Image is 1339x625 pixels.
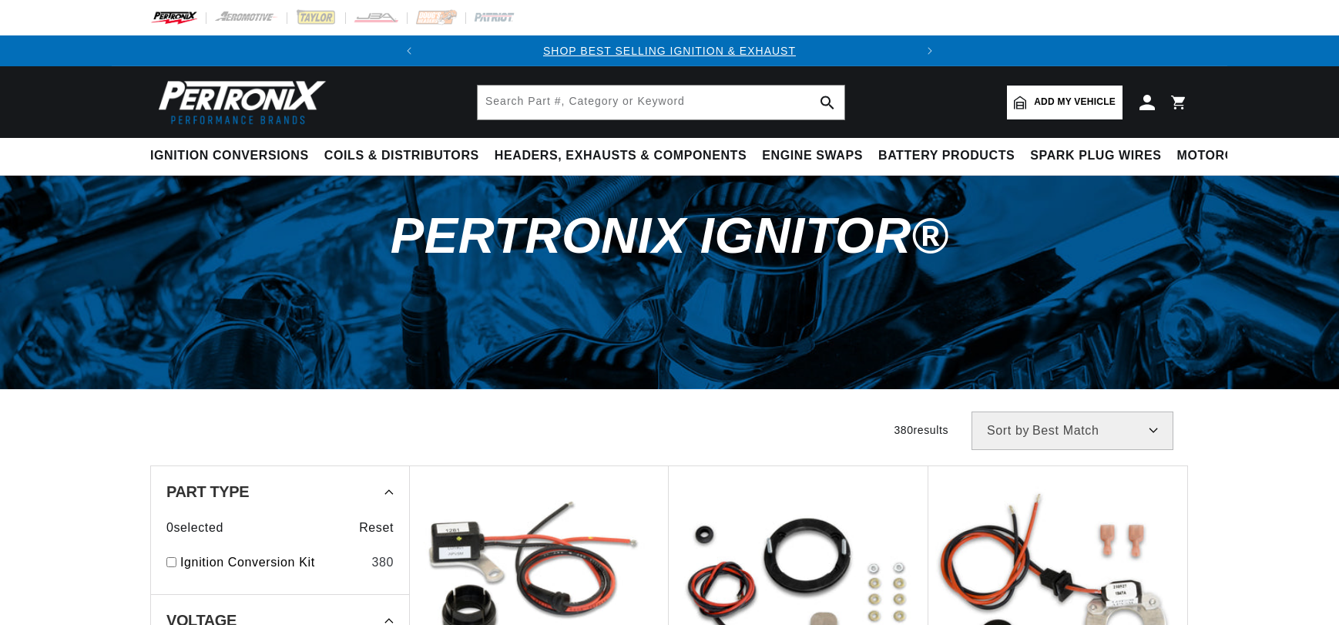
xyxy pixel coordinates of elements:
a: Add my vehicle [1007,86,1123,119]
summary: Battery Products [871,138,1022,174]
span: Motorcycle [1177,148,1269,164]
select: Sort by [972,412,1173,450]
span: Part Type [166,484,249,499]
span: Headers, Exhausts & Components [495,148,747,164]
div: 380 [371,553,394,573]
summary: Spark Plug Wires [1022,138,1169,174]
span: PerTronix Ignitor® [391,207,948,264]
div: Announcement [425,42,914,59]
span: Coils & Distributors [324,148,479,164]
summary: Ignition Conversions [150,138,317,174]
button: Translation missing: en.sections.announcements.next_announcement [914,35,945,66]
a: SHOP BEST SELLING IGNITION & EXHAUST [543,45,796,57]
summary: Engine Swaps [754,138,871,174]
span: Spark Plug Wires [1030,148,1161,164]
button: search button [810,86,844,119]
div: 1 of 2 [425,42,914,59]
span: Battery Products [878,148,1015,164]
span: 380 results [894,424,948,436]
input: Search Part #, Category or Keyword [478,86,844,119]
span: Add my vehicle [1034,95,1116,109]
slideshow-component: Translation missing: en.sections.announcements.announcement_bar [112,35,1227,66]
span: 0 selected [166,518,223,538]
button: Translation missing: en.sections.announcements.previous_announcement [394,35,425,66]
summary: Headers, Exhausts & Components [487,138,754,174]
span: Reset [359,518,394,538]
span: Sort by [987,425,1029,437]
span: Engine Swaps [762,148,863,164]
summary: Coils & Distributors [317,138,487,174]
span: Ignition Conversions [150,148,309,164]
img: Pertronix [150,76,327,129]
a: Ignition Conversion Kit [180,553,365,573]
summary: Motorcycle [1170,138,1277,174]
